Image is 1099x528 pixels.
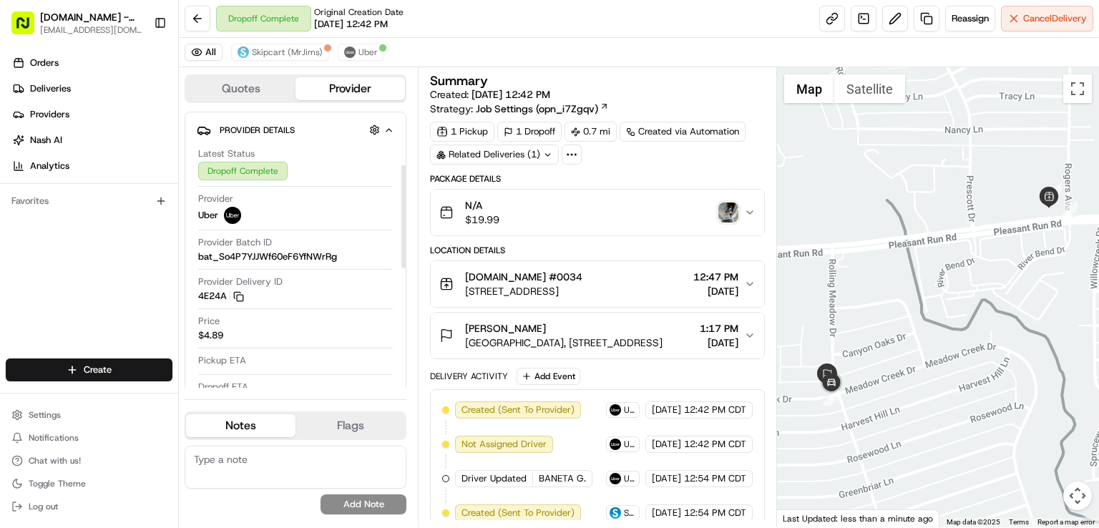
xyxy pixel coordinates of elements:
span: Create [84,363,112,376]
span: [DATE] 12:42 PM [472,88,550,101]
button: Log out [6,497,172,517]
a: Nash AI [6,129,178,152]
span: [DATE] [652,507,681,519]
span: Skipcart (MrJims) [624,507,636,519]
a: Open this area in Google Maps (opens a new window) [781,509,828,527]
button: Provider [295,77,405,100]
img: uber-new-logo.jpeg [224,207,241,224]
div: 0.7 mi [565,122,617,142]
h3: Summary [430,74,488,87]
button: N/A$19.99photo_proof_of_delivery image [431,190,764,235]
a: Job Settings (opn_i7Zgqv) [476,102,609,116]
span: Map data ©2025 [947,518,1000,526]
span: Driver Updated [461,472,527,485]
span: Not Assigned Driver [461,438,547,451]
span: [DATE] 12:42 PM [314,18,388,31]
a: Providers [6,103,178,126]
img: profile_skipcart_partner.png [610,507,621,519]
span: Deliveries [30,82,71,95]
button: Skipcart (MrJims) [231,44,329,61]
button: Show satellite imagery [834,74,905,103]
div: Strategy: [430,102,609,116]
span: Orders [30,57,59,69]
span: Original Creation Date [314,6,404,18]
span: Log out [29,501,58,512]
button: Provider Details [197,118,394,142]
span: 12:54 PM CDT [684,472,746,485]
span: [PERSON_NAME] [465,321,546,336]
a: Created via Automation [620,122,746,142]
div: Location Details [430,245,765,256]
a: Orders [6,52,178,74]
span: [DATE] [700,336,738,350]
span: Created (Sent To Provider) [461,507,575,519]
button: Create [6,358,172,381]
a: Deliveries [6,77,178,100]
span: [DATE] [652,438,681,451]
span: Provider Batch ID [198,236,272,249]
button: Uber [338,44,384,61]
span: 12:42 PM CDT [684,404,746,416]
div: 6 [1046,183,1062,199]
div: Package Details [430,173,765,185]
button: CancelDelivery [1001,6,1093,31]
span: 1:17 PM [700,321,738,336]
span: Notifications [29,432,79,444]
span: [DATE] [652,472,681,485]
button: [DOMAIN_NAME] - [GEOGRAPHIC_DATA][EMAIL_ADDRESS][DOMAIN_NAME] [6,6,148,40]
div: 1 Pickup [430,122,494,142]
span: 12:42 PM CDT [684,438,746,451]
span: Provider [198,192,233,205]
span: 12:47 PM [693,270,738,284]
span: Created (Sent To Provider) [461,404,575,416]
div: 7 [1062,202,1078,217]
span: Nash AI [30,134,62,147]
button: Toggle fullscreen view [1063,74,1092,103]
span: [DATE] [693,284,738,298]
span: $19.99 [465,212,499,227]
span: Dropoff ETA [198,381,248,393]
button: [DOMAIN_NAME] #0034[STREET_ADDRESS]12:47 PM[DATE] [431,261,764,307]
span: 12:54 PM CDT [684,507,746,519]
span: BANETA G. [539,472,586,485]
span: Uber [624,404,636,416]
span: Uber [358,47,378,58]
span: [DATE] [652,404,681,416]
span: bat_So4P7YJJWf60eF6YfNWrRg [198,250,337,263]
button: Reassign [945,6,995,31]
button: [EMAIL_ADDRESS][DOMAIN_NAME] [40,24,142,36]
div: Related Deliveries (1) [430,145,559,165]
button: Flags [295,414,405,437]
button: Notifications [6,428,172,448]
img: Google [781,509,828,527]
div: 8 [823,390,839,406]
button: photo_proof_of_delivery image [718,202,738,223]
span: N/A [465,198,499,212]
button: Map camera controls [1063,481,1092,510]
span: Provider Delivery ID [198,275,283,288]
span: Settings [29,409,61,421]
span: Toggle Theme [29,478,86,489]
span: Analytics [30,160,69,172]
span: Providers [30,108,69,121]
button: Show street map [784,74,834,103]
a: Report a map error [1037,518,1095,526]
span: Provider Details [220,124,295,136]
button: [DOMAIN_NAME] - [GEOGRAPHIC_DATA] [40,10,142,24]
button: Chat with us! [6,451,172,471]
button: Notes [186,414,295,437]
span: Uber [624,473,636,484]
div: Delivery Activity [430,371,508,382]
button: [PERSON_NAME][GEOGRAPHIC_DATA], [STREET_ADDRESS]1:17 PM[DATE] [431,313,764,358]
div: Last Updated: less than a minute ago [777,509,939,527]
span: Created: [430,87,550,102]
span: $4.89 [198,329,223,342]
span: Uber [198,209,218,222]
button: Toggle Theme [6,474,172,494]
span: Chat with us! [29,455,81,466]
span: Cancel Delivery [1023,12,1087,25]
span: Price [198,315,220,328]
